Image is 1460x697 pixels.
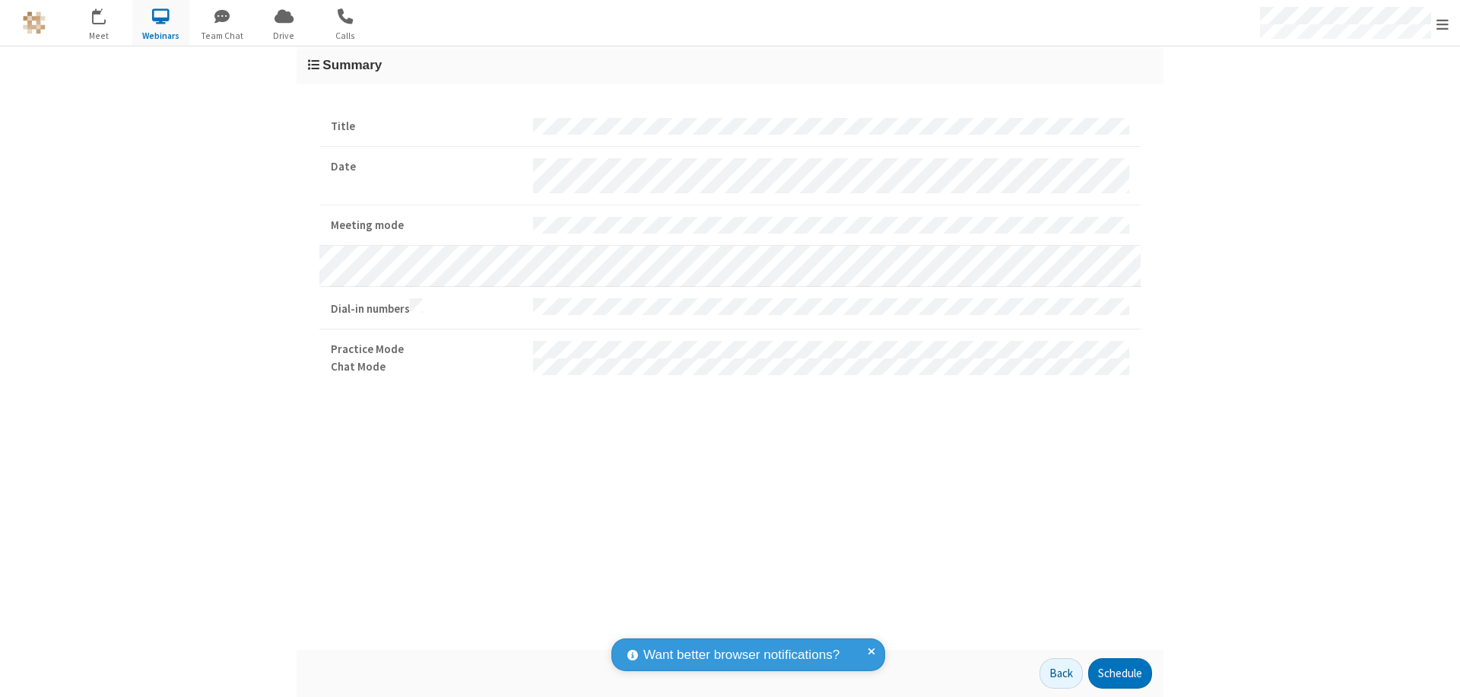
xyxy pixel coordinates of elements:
strong: Practice Mode [331,341,522,358]
span: Meet [71,29,128,43]
span: Drive [255,29,313,43]
span: Team Chat [194,29,251,43]
button: Back [1039,658,1083,689]
strong: Dial-in numbers [331,298,522,318]
img: QA Selenium DO NOT DELETE OR CHANGE [23,11,46,34]
strong: Date [331,158,522,176]
strong: Chat Mode [331,358,522,376]
span: Summary [322,57,382,72]
button: Schedule [1088,658,1152,689]
iframe: Chat [1422,657,1449,686]
strong: Title [331,118,522,135]
span: Calls [317,29,374,43]
span: Webinars [132,29,189,43]
div: 34 [100,8,114,20]
span: Want better browser notifications? [643,645,839,665]
strong: Meeting mode [331,217,522,234]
